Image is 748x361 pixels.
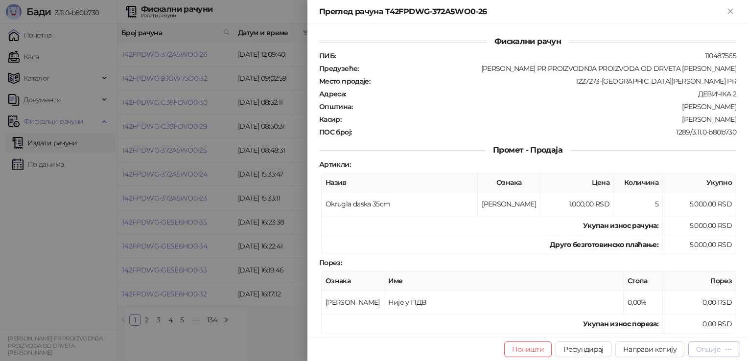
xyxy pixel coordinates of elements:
strong: Артикли : [319,160,351,169]
th: Стопа [624,271,663,291]
strong: Укупан износ рачуна : [583,221,658,230]
td: [PERSON_NAME] [322,291,384,315]
th: Укупно [663,173,736,192]
td: Okrugla daska 35cm [322,192,478,216]
span: Фискални рачун [487,37,569,46]
th: Назив [322,173,478,192]
td: 5 [614,192,663,216]
th: Количина [614,173,663,192]
th: Порез [663,271,736,291]
span: Направи копију [623,345,677,354]
div: 1227273-[GEOGRAPHIC_DATA][PERSON_NAME] PR [371,77,737,86]
td: 1.000,00 RSD [540,192,614,216]
div: [PERSON_NAME] PR PROIZVODNJA PROIZVODA OD DRVETA [PERSON_NAME] [360,64,737,73]
button: Рефундирај [556,341,611,357]
div: 110487565 [336,51,737,60]
div: Опције [696,345,721,354]
div: [PERSON_NAME] [342,115,737,124]
strong: Место продаје : [319,77,370,86]
strong: ПИБ : [319,51,335,60]
div: [PERSON_NAME] [353,102,737,111]
td: 0,00 RSD [663,315,736,334]
button: Опције [688,341,740,357]
td: 0,00 RSD [663,291,736,315]
strong: Касир : [319,115,341,124]
th: Ознака [478,173,540,192]
strong: Општина : [319,102,352,111]
div: Преглед рачуна T42FPDWG-372A5WO0-26 [319,6,725,18]
td: Није у ПДВ [384,291,624,315]
button: Направи копију [615,341,684,357]
strong: Укупан износ пореза: [583,319,658,328]
div: 1289/3.11.0-b80b730 [352,128,737,136]
th: Име [384,271,624,291]
td: 5.000,00 RSD [663,216,736,235]
button: Поништи [504,341,552,357]
td: 0,00% [624,291,663,315]
span: Промет - Продаја [485,145,570,155]
th: Ознака [322,271,384,291]
strong: Друго безготовинско плаћање : [550,240,658,249]
button: Close [725,6,736,18]
strong: Предузеће : [319,64,359,73]
td: 5.000,00 RSD [663,235,736,254]
td: 5.000,00 RSD [663,192,736,216]
strong: Порез : [319,258,342,267]
th: Цена [540,173,614,192]
strong: Адреса : [319,90,346,98]
strong: ПОС број : [319,128,351,136]
td: [PERSON_NAME] [478,192,540,216]
div: ДЕВИЧКА 2 [347,90,737,98]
